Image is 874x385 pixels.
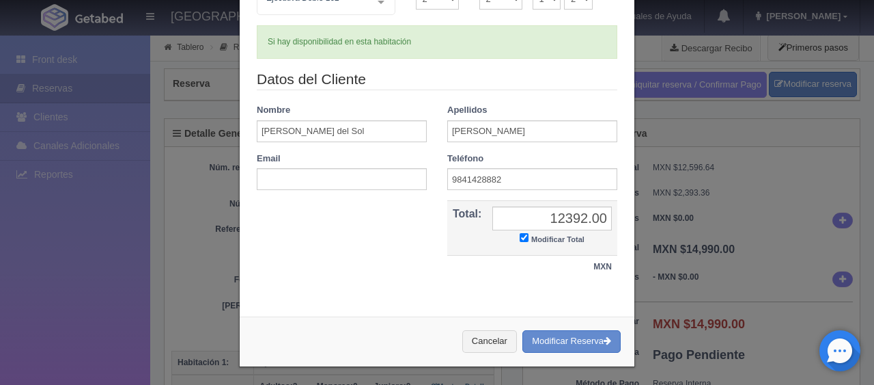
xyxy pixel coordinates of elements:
th: Total: [447,201,487,256]
small: Modificar Total [531,235,584,243]
button: Modificar Reserva [522,330,621,353]
label: Nombre [257,104,290,117]
legend: Datos del Cliente [257,69,617,90]
input: Modificar Total [520,233,528,242]
button: Cancelar [462,330,517,353]
label: Email [257,152,281,165]
div: Si hay disponibilidad en esta habitación [257,25,617,59]
label: Teléfono [447,152,483,165]
strong: MXN [593,262,612,271]
label: Apellidos [447,104,488,117]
